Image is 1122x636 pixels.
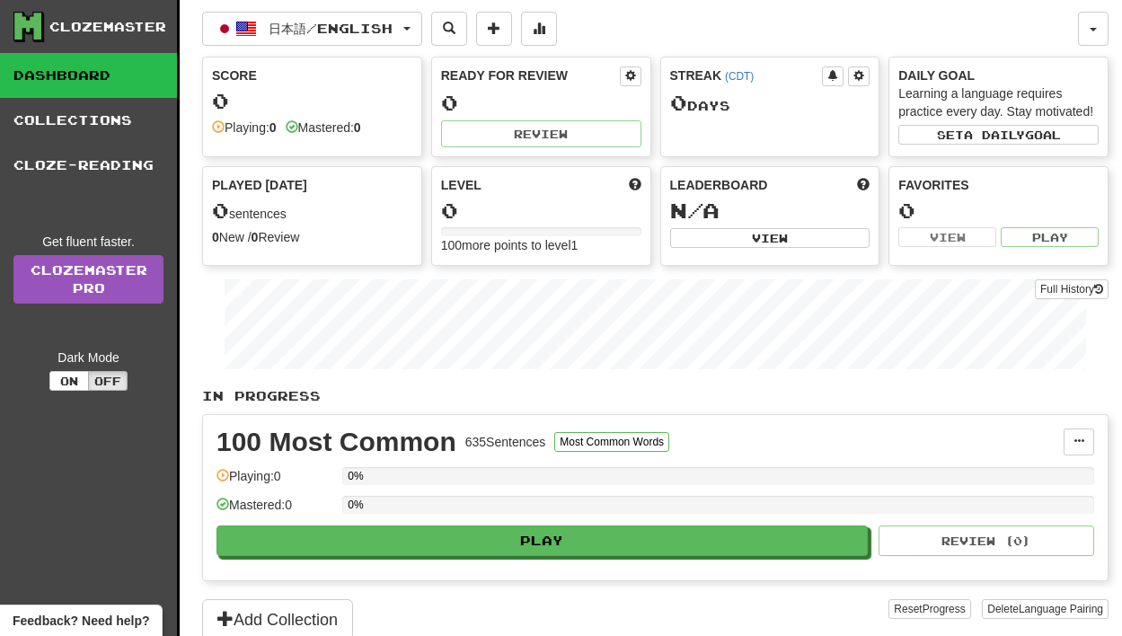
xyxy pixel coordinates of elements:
div: Score [212,66,412,84]
div: 0 [898,199,1099,222]
span: N/A [670,198,720,223]
div: 0 [441,92,641,114]
span: This week in points, UTC [857,176,870,194]
button: Review [441,120,641,147]
button: Play [216,526,868,556]
div: Dark Mode [13,349,163,367]
div: 0 [441,199,641,222]
span: Played [DATE] [212,176,307,194]
div: 635 Sentences [465,433,546,451]
button: Most Common Words [554,432,669,452]
span: 0 [212,198,229,223]
div: 100 more points to level 1 [441,236,641,254]
div: Mastered: 0 [216,496,333,526]
span: Score more points to level up [629,176,641,194]
span: Leaderboard [670,176,768,194]
button: DeleteLanguage Pairing [982,599,1109,619]
button: Add sentence to collection [476,12,512,46]
button: Off [88,371,128,391]
span: 日本語 / English [269,21,393,36]
a: (CDT) [725,70,754,83]
span: Progress [923,603,966,615]
div: Streak [670,66,823,84]
div: Clozemaster [49,18,166,36]
div: Daily Goal [898,66,1099,84]
button: View [670,228,870,248]
div: Learning a language requires practice every day. Stay motivated! [898,84,1099,120]
button: View [898,227,996,247]
div: New / Review [212,228,412,246]
span: Language Pairing [1019,603,1103,615]
div: Mastered: [286,119,361,137]
div: sentences [212,199,412,223]
a: ClozemasterPro [13,255,163,304]
div: Playing: 0 [216,467,333,497]
div: Favorites [898,176,1099,194]
span: Level [441,176,481,194]
button: Search sentences [431,12,467,46]
button: ResetProgress [888,599,970,619]
button: Seta dailygoal [898,125,1099,145]
div: Playing: [212,119,277,137]
button: More stats [521,12,557,46]
div: Get fluent faster. [13,233,163,251]
div: Day s [670,92,870,115]
button: Review (0) [879,526,1094,556]
strong: 0 [212,230,219,244]
div: 0 [212,90,412,112]
div: 100 Most Common [216,428,456,455]
button: Full History [1035,279,1109,299]
strong: 0 [252,230,259,244]
strong: 0 [269,120,277,135]
strong: 0 [354,120,361,135]
span: Open feedback widget [13,612,149,630]
span: 0 [670,90,687,115]
p: In Progress [202,387,1109,405]
button: 日本語/English [202,12,422,46]
button: Play [1001,227,1099,247]
button: On [49,371,89,391]
span: a daily [964,128,1025,141]
div: Ready for Review [441,66,620,84]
